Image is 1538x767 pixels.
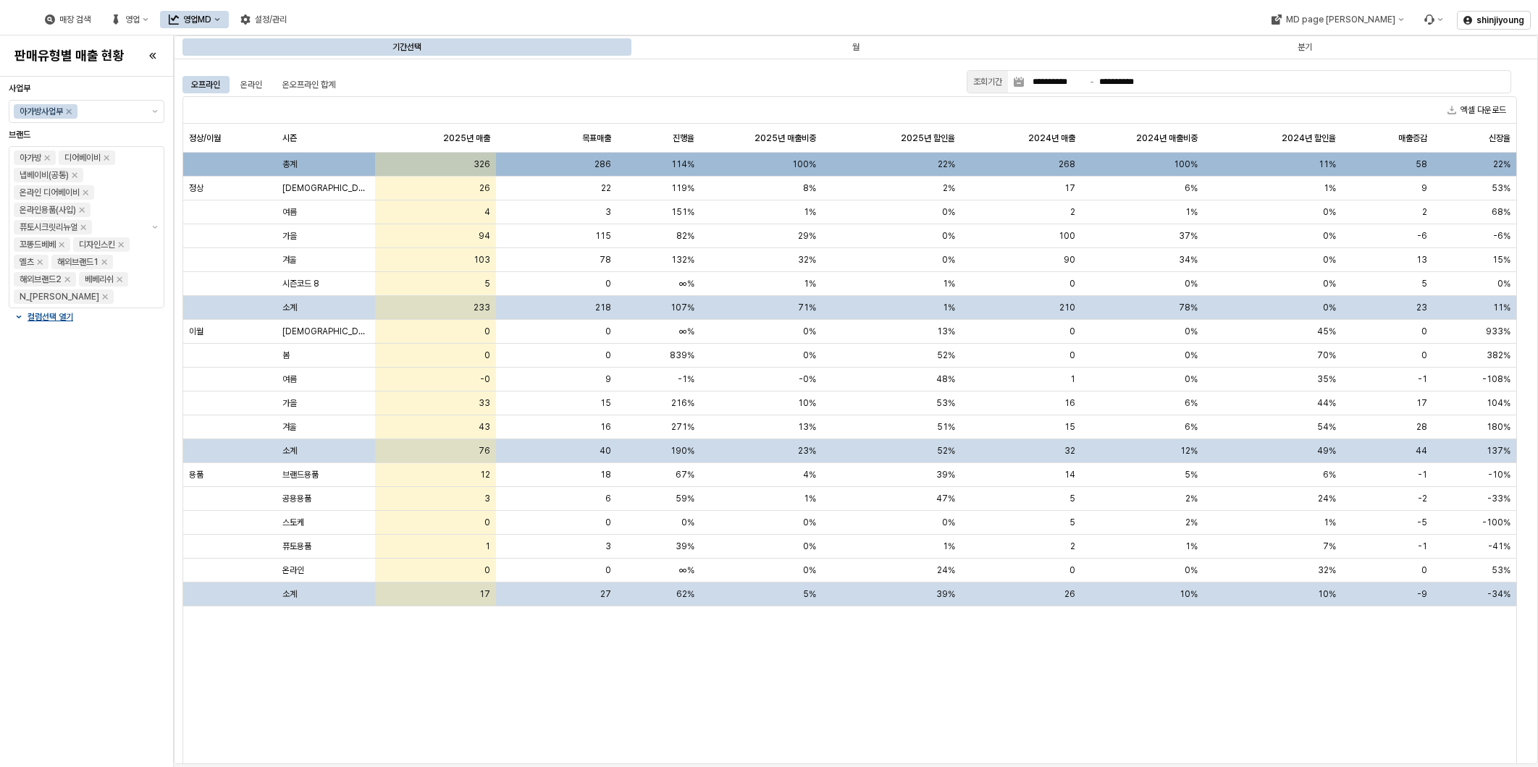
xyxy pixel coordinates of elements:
[901,132,955,143] span: 2025년 할인율
[1262,11,1412,28] button: MD page [PERSON_NAME]
[36,11,99,28] button: 매장 검색
[1492,564,1510,576] span: 53%
[484,564,490,576] span: 0
[605,541,611,552] span: 3
[792,158,816,170] span: 100%
[14,48,125,63] h4: 판매유형별 매출 현황
[20,237,56,252] div: 꼬똥드베베
[282,541,311,552] span: 퓨토용품
[484,326,490,337] span: 0
[1028,132,1075,143] span: 2024년 매출
[474,302,490,313] span: 233
[799,373,816,385] span: -0%
[943,182,955,194] span: 2%
[942,517,955,528] span: 0%
[1185,517,1198,528] span: 2%
[1457,11,1531,30] button: shinjiyoung
[282,564,304,576] span: 온라인
[600,469,611,480] span: 18
[798,254,816,266] span: 32%
[937,421,955,433] span: 51%
[595,230,611,242] span: 115
[1317,326,1336,337] span: 45%
[282,326,369,337] span: [DEMOGRAPHIC_DATA]
[1070,564,1075,576] span: 0
[679,564,694,576] span: ∞%
[936,493,955,504] span: 47%
[1318,588,1336,600] span: 10%
[1323,206,1336,218] span: 0%
[1317,349,1336,361] span: 70%
[44,155,50,161] div: Remove 아가방
[942,254,955,266] span: 0%
[480,373,490,385] span: -0
[798,230,816,242] span: 29%
[798,302,816,313] span: 71%
[936,397,955,409] span: 53%
[1323,541,1336,552] span: 7%
[582,132,611,143] span: 목표매출
[282,469,319,480] span: 브랜드용품
[1059,158,1075,170] span: 268
[671,445,694,457] span: 190%
[676,493,694,504] span: 59%
[804,206,816,218] span: 1%
[943,278,955,289] span: 1%
[102,11,157,28] button: 영업
[1417,230,1427,242] span: -6
[191,76,220,93] div: 오프라인
[676,541,694,552] span: 39%
[240,76,262,93] div: 온라인
[59,242,64,247] div: Remove 꼬똥드베베
[484,493,490,504] span: 3
[937,445,955,457] span: 52%
[595,302,611,313] span: 218
[232,76,271,93] div: 온라인
[1493,158,1510,170] span: 22%
[282,588,297,600] span: 소계
[605,373,611,385] span: 9
[679,278,694,289] span: ∞%
[1185,326,1198,337] span: 0%
[1416,302,1427,313] span: 23
[1185,541,1198,552] span: 1%
[605,326,611,337] span: 0
[803,588,816,600] span: 5%
[1285,14,1395,25] div: MD page [PERSON_NAME]
[1064,445,1075,457] span: 32
[282,206,297,218] span: 여름
[1416,397,1427,409] span: 17
[104,155,109,161] div: Remove 디어베이비
[1418,373,1427,385] span: -1
[1185,349,1198,361] span: 0%
[282,421,297,433] span: 겨울
[600,254,611,266] span: 78
[1185,373,1198,385] span: 0%
[64,276,70,282] div: Remove 해외브랜드2
[1442,101,1512,119] button: 엑셀 다운로드
[1064,397,1075,409] span: 16
[20,151,41,165] div: 아가방
[20,289,99,304] div: N_[PERSON_NAME]
[1064,421,1075,433] span: 15
[255,14,287,25] div: 설정/관리
[85,272,114,287] div: 베베리쉬
[274,76,344,93] div: 온오프라인 합계
[118,242,124,247] div: Remove 디자인스킨
[184,38,630,56] div: 기간선택
[803,326,816,337] span: 0%
[601,182,611,194] span: 22
[282,397,297,409] span: 가을
[1317,397,1336,409] span: 44%
[1179,254,1198,266] span: 34%
[479,397,490,409] span: 33
[676,469,694,480] span: 67%
[485,541,490,552] span: 1
[189,326,203,337] span: 이월
[160,11,229,28] button: 영업MD
[1323,469,1336,480] span: 6%
[1489,132,1510,143] span: 신장율
[1497,278,1510,289] span: 0%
